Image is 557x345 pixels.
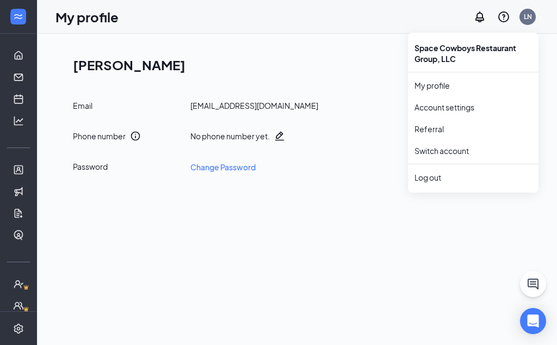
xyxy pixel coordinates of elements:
svg: Notifications [473,10,486,23]
a: Switch account [414,146,469,156]
h1: [PERSON_NAME] [73,56,530,74]
svg: Settings [13,323,24,334]
a: Referral [414,124,532,134]
div: Space Cowboys Restaurant Group, LLC [408,37,539,70]
div: Phone number [73,131,126,141]
div: [EMAIL_ADDRESS][DOMAIN_NAME] [190,100,318,111]
div: Log out [414,172,532,183]
div: LN [524,12,532,21]
h1: My profile [55,8,119,26]
a: Account settings [414,102,532,113]
div: Password [73,161,182,173]
svg: WorkstreamLogo [13,11,23,22]
div: Open Intercom Messenger [520,308,546,334]
svg: ChatActive [527,278,540,291]
a: My profile [414,80,532,91]
svg: QuestionInfo [497,10,510,23]
svg: Info [130,131,141,141]
a: Change Password [190,161,256,173]
svg: Analysis [13,115,24,126]
div: No phone number yet. [190,131,270,141]
div: Email [73,100,182,111]
button: ChatActive [520,271,546,297]
svg: Pencil [274,131,285,141]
